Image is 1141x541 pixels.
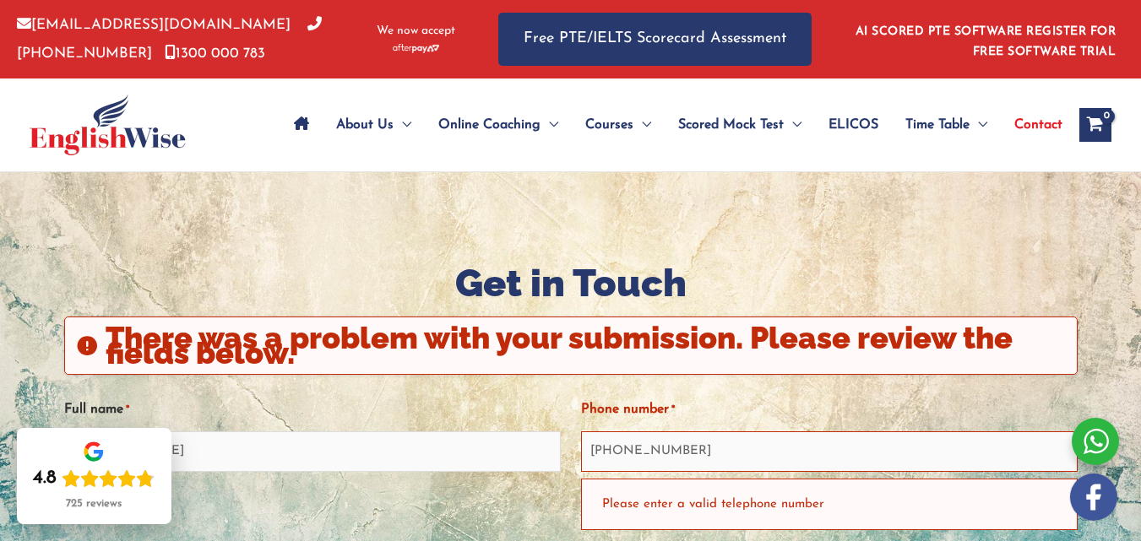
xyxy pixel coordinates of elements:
a: About UsMenu Toggle [323,95,425,154]
a: Contact [1001,95,1062,154]
aside: Header Widget 1 [845,12,1124,67]
span: Courses [585,95,633,154]
div: Please enter a valid telephone number [581,479,1078,530]
label: Phone number [581,396,675,424]
a: Online CoachingMenu Toggle [425,95,572,154]
span: Online Coaching [438,95,541,154]
span: Scored Mock Test [678,95,784,154]
a: [EMAIL_ADDRESS][DOMAIN_NAME] [17,18,291,32]
label: Full name [64,396,129,424]
div: 4.8 [33,467,57,490]
a: Scored Mock TestMenu Toggle [665,95,815,154]
img: cropped-ew-logo [30,95,186,155]
span: ELICOS [829,95,878,154]
span: Menu Toggle [970,95,987,154]
h2: There was a problem with your submission. Please review the fields below. [106,331,1063,360]
span: Menu Toggle [633,95,651,154]
a: CoursesMenu Toggle [572,95,665,154]
a: [PHONE_NUMBER] [17,18,322,60]
a: View Shopping Cart, empty [1079,108,1111,142]
h1: Get in Touch [64,257,1078,310]
div: Rating: 4.8 out of 5 [33,467,155,490]
a: Free PTE/IELTS Scorecard Assessment [498,13,812,66]
img: Afterpay-Logo [393,44,439,53]
a: 1300 000 783 [165,46,265,61]
span: Menu Toggle [541,95,558,154]
a: ELICOS [815,95,892,154]
span: Menu Toggle [784,95,801,154]
span: Menu Toggle [394,95,411,154]
span: Time Table [905,95,970,154]
a: Time TableMenu Toggle [892,95,1001,154]
div: 725 reviews [66,497,122,511]
nav: Site Navigation: Main Menu [280,95,1062,154]
span: Contact [1014,95,1062,154]
span: About Us [336,95,394,154]
span: We now accept [377,23,455,40]
img: white-facebook.png [1070,473,1117,521]
a: AI SCORED PTE SOFTWARE REGISTER FOR FREE SOFTWARE TRIAL [856,25,1117,58]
